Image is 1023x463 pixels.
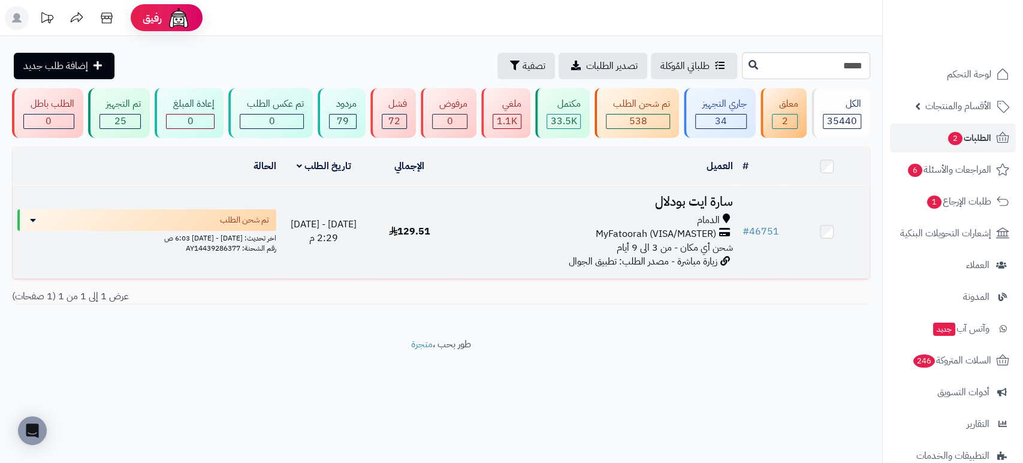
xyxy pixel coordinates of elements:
[809,88,873,138] a: الكل35440
[220,214,269,226] span: تم شحن الطلب
[743,224,749,239] span: #
[18,416,47,445] div: Open Intercom Messenger
[925,98,991,115] span: الأقسام والمنتجات
[696,115,746,128] div: 34
[908,164,922,177] span: 6
[900,225,991,242] span: إشعارات التحويلات البنكية
[547,115,581,128] div: 33542
[297,159,351,173] a: تاريخ الطلب
[152,88,226,138] a: إعادة المبلغ 0
[188,114,194,128] span: 0
[890,187,1016,216] a: طلبات الإرجاع1
[315,88,368,138] a: مردود 79
[715,114,727,128] span: 34
[550,114,577,128] span: 33.5K
[100,115,141,128] div: 25
[890,282,1016,311] a: المدونة
[559,53,647,79] a: تصدير الطلبات
[32,6,62,33] a: تحديثات المنصة
[681,88,758,138] a: جاري التجهيز 34
[368,88,419,138] a: فشل 72
[926,193,991,210] span: طلبات الإرجاع
[268,114,274,128] span: 0
[547,97,581,111] div: مكتمل
[912,352,991,369] span: السلات المتروكة
[890,378,1016,407] a: أدوات التسويق
[963,288,989,305] span: المدونة
[927,196,941,209] span: 1
[382,97,408,111] div: فشل
[743,224,779,239] a: #46751
[781,114,787,128] span: 2
[167,115,214,128] div: 0
[14,53,114,79] a: إضافة طلب جديد
[758,88,810,138] a: معلق 2
[23,59,88,73] span: إضافة طلب جديد
[890,155,1016,184] a: المراجعات والأسئلة6
[586,59,638,73] span: تصدير الطلبات
[447,114,453,128] span: 0
[890,410,1016,438] a: التقارير
[967,416,989,432] span: التقارير
[606,115,669,128] div: 538
[186,243,276,254] span: رقم الشحنة: AY14439286377
[337,114,349,128] span: 79
[947,130,991,146] span: الطلبات
[569,254,717,269] span: زيارة مباشرة - مصدر الطلب: تطبيق الجوال
[697,214,720,227] span: الدمام
[827,114,857,128] span: 35440
[457,195,733,209] h3: سارة ايت بودلال
[240,97,304,111] div: تم عكس الطلب
[890,219,1016,248] a: إشعارات التحويلات البنكية
[695,97,747,111] div: جاري التجهيز
[497,53,555,79] button: تصفية
[330,115,356,128] div: 79
[651,53,737,79] a: طلباتي المُوكلة
[743,159,749,173] a: #
[240,115,303,128] div: 0
[46,114,52,128] span: 0
[937,384,989,401] span: أدوات التسويق
[24,115,74,128] div: 0
[418,88,479,138] a: مرفوض 0
[533,88,593,138] a: مكتمل 33.5K
[411,337,433,351] a: متجرة
[226,88,315,138] a: تم عكس الطلب 0
[660,59,710,73] span: طلباتي المُوكلة
[382,115,407,128] div: 72
[966,257,989,273] span: العملاء
[389,224,430,239] span: 129.51
[166,97,215,111] div: إعادة المبلغ
[772,115,798,128] div: 2
[479,88,533,138] a: ملغي 1.1K
[772,97,798,111] div: معلق
[707,159,733,173] a: العميل
[99,97,141,111] div: تم التجهيز
[167,6,191,30] img: ai-face.png
[629,114,647,128] span: 538
[596,227,716,241] span: MyFatoorah (VISA/MASTER)
[592,88,681,138] a: تم شحن الطلب 538
[23,97,74,111] div: الطلب باطل
[493,97,521,111] div: ملغي
[86,88,153,138] a: تم التجهيز 25
[617,240,733,255] span: شحن أي مكان - من 3 الى 9 أيام
[890,251,1016,279] a: العملاء
[17,231,276,243] div: اخر تحديث: [DATE] - [DATE] 6:03 ص
[10,88,86,138] a: الطلب باطل 0
[823,97,861,111] div: الكل
[907,161,991,178] span: المراجعات والأسئلة
[433,115,467,128] div: 0
[941,32,1012,57] img: logo-2.png
[493,115,521,128] div: 1148
[606,97,670,111] div: تم شحن الطلب
[933,323,955,336] span: جديد
[329,97,357,111] div: مردود
[948,132,962,145] span: 2
[254,159,276,173] a: الحالة
[3,290,441,303] div: عرض 1 إلى 1 من 1 (1 صفحات)
[143,11,162,25] span: رفيق
[114,114,126,128] span: 25
[890,124,1016,152] a: الطلبات2
[890,60,1016,89] a: لوحة التحكم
